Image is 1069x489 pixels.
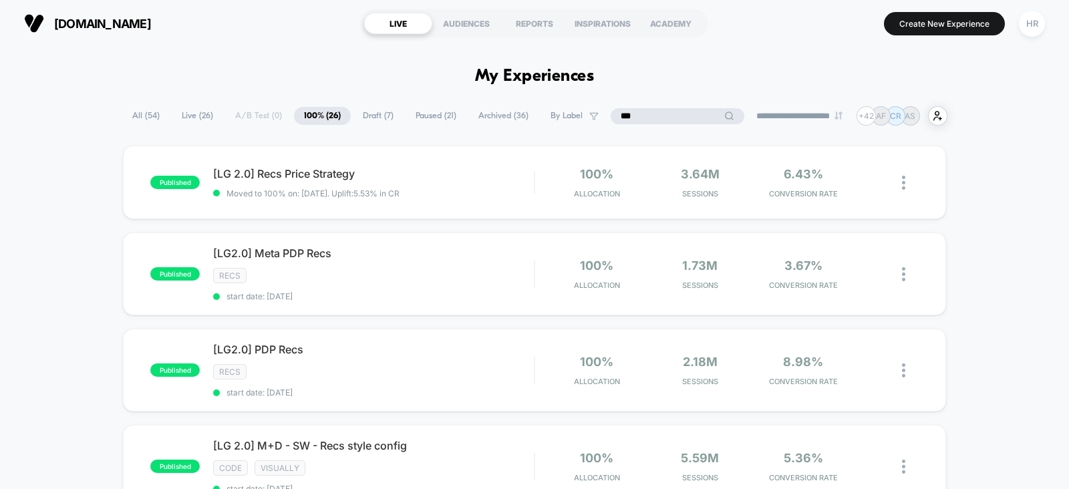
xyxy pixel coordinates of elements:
[551,111,583,121] span: By Label
[580,259,613,273] span: 100%
[755,377,852,386] span: CONVERSION RATE
[432,13,500,34] div: AUDIENCES
[569,13,637,34] div: INSPIRATIONS
[755,189,852,198] span: CONVERSION RATE
[755,473,852,482] span: CONVERSION RATE
[902,267,905,281] img: close
[580,167,613,181] span: 100%
[580,355,613,369] span: 100%
[682,259,718,273] span: 1.73M
[172,107,223,125] span: Live ( 26 )
[683,355,718,369] span: 2.18M
[681,451,719,465] span: 5.59M
[784,167,823,181] span: 6.43%
[213,167,534,180] span: [LG 2.0] Recs Price Strategy
[902,176,905,190] img: close
[213,247,534,260] span: [LG2.0] Meta PDP Recs
[150,267,200,281] span: published
[20,13,155,34] button: [DOMAIN_NAME]
[755,281,852,290] span: CONVERSION RATE
[213,439,534,452] span: [LG 2.0] M+D - SW - Recs style config
[213,460,248,476] span: code
[213,291,534,301] span: start date: [DATE]
[637,13,705,34] div: ACADEMY
[574,189,620,198] span: Allocation
[902,363,905,377] img: close
[213,268,247,283] span: recs
[574,377,620,386] span: Allocation
[651,473,748,482] span: Sessions
[1019,11,1045,37] div: HR
[784,451,823,465] span: 5.36%
[226,188,400,198] span: Moved to 100% on: [DATE] . Uplift: 5.53% in CR
[213,364,247,379] span: recs
[580,451,613,465] span: 100%
[364,13,432,34] div: LIVE
[406,107,466,125] span: Paused ( 21 )
[294,107,351,125] span: 100% ( 26 )
[834,112,843,120] img: end
[500,13,569,34] div: REPORTS
[54,17,151,31] span: [DOMAIN_NAME]
[890,111,901,121] p: CR
[468,107,539,125] span: Archived ( 36 )
[213,343,534,356] span: [LG2.0] PDP Recs
[784,259,822,273] span: 3.67%
[150,363,200,377] span: published
[122,107,170,125] span: All ( 54 )
[255,460,305,476] span: visually
[574,281,620,290] span: Allocation
[24,13,44,33] img: Visually logo
[651,377,748,386] span: Sessions
[902,460,905,474] img: close
[150,176,200,189] span: published
[783,355,823,369] span: 8.98%
[150,460,200,473] span: published
[884,12,1005,35] button: Create New Experience
[651,281,748,290] span: Sessions
[905,111,915,121] p: AS
[681,167,720,181] span: 3.64M
[574,473,620,482] span: Allocation
[651,189,748,198] span: Sessions
[876,111,886,121] p: AF
[213,387,534,397] span: start date: [DATE]
[353,107,404,125] span: Draft ( 7 )
[1015,10,1049,37] button: HR
[857,106,876,126] div: + 42
[475,67,595,86] h1: My Experiences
